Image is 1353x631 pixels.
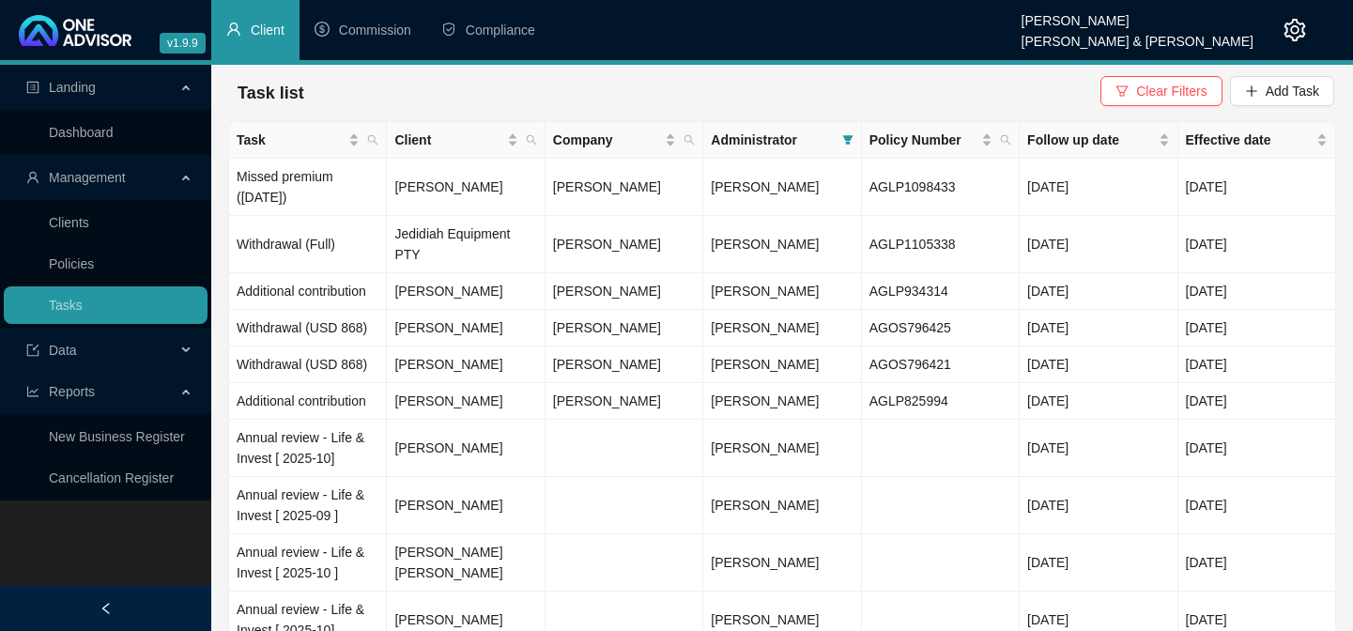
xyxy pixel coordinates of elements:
a: New Business Register [49,429,185,444]
td: Annual review - Life & Invest [ 2025-10 ] [229,534,387,592]
span: filter [842,134,853,146]
td: [PERSON_NAME] [387,477,545,534]
th: Effective date [1178,122,1336,159]
span: Commission [339,23,411,38]
td: [DATE] [1178,346,1336,383]
td: [PERSON_NAME] [387,383,545,420]
span: [PERSON_NAME] [711,237,819,252]
a: Policies [49,256,94,271]
span: Compliance [466,23,535,38]
span: search [680,126,699,154]
td: Annual review - Life & Invest [ 2025-09 ] [229,477,387,534]
td: [DATE] [1020,310,1177,346]
td: [DATE] [1178,216,1336,273]
span: [PERSON_NAME] [711,440,819,455]
span: Reports [49,384,95,399]
button: Clear Filters [1100,76,1222,106]
div: [PERSON_NAME] [1022,5,1253,25]
td: [DATE] [1020,159,1177,216]
td: [DATE] [1178,310,1336,346]
span: search [684,134,695,146]
td: [PERSON_NAME] [546,346,703,383]
td: [PERSON_NAME] [546,383,703,420]
td: AGLP934314 [862,273,1020,310]
span: [PERSON_NAME] [711,284,819,299]
td: [DATE] [1178,420,1336,477]
td: [DATE] [1020,477,1177,534]
td: [DATE] [1178,383,1336,420]
span: import [26,344,39,357]
th: Task [229,122,387,159]
a: Tasks [49,298,83,313]
td: [PERSON_NAME] [387,273,545,310]
span: [PERSON_NAME] [711,179,819,194]
span: Client [394,130,502,150]
span: dollar [315,22,330,37]
th: Company [546,122,703,159]
span: Policy Number [869,130,977,150]
span: safety [441,22,456,37]
th: Policy Number [862,122,1020,159]
span: left [100,602,113,615]
th: Follow up date [1020,122,1177,159]
span: Add Task [1266,81,1319,101]
div: [PERSON_NAME] & [PERSON_NAME] [1022,25,1253,46]
td: [DATE] [1178,273,1336,310]
span: Clear Filters [1136,81,1207,101]
td: [DATE] [1020,273,1177,310]
td: [PERSON_NAME] [PERSON_NAME] [387,534,545,592]
span: user [26,171,39,184]
td: Withdrawal (USD 868) [229,310,387,346]
span: search [367,134,378,146]
button: Add Task [1230,76,1334,106]
span: Company [553,130,661,150]
td: AGLP1098433 [862,159,1020,216]
td: [PERSON_NAME] [387,310,545,346]
td: [DATE] [1178,534,1336,592]
span: search [1000,134,1011,146]
td: Missed premium ([DATE]) [229,159,387,216]
span: search [526,134,537,146]
td: AGOS796425 [862,310,1020,346]
td: Jedidiah Equipment PTY [387,216,545,273]
span: [PERSON_NAME] [711,612,819,627]
span: [PERSON_NAME] [711,498,819,513]
span: Follow up date [1027,130,1154,150]
td: AGLP1105338 [862,216,1020,273]
span: plus [1245,85,1258,98]
th: Client [387,122,545,159]
td: [DATE] [1020,346,1177,383]
a: Cancellation Register [49,470,174,485]
td: [DATE] [1178,477,1336,534]
td: Withdrawal (Full) [229,216,387,273]
td: [PERSON_NAME] [387,420,545,477]
span: filter [838,126,857,154]
span: setting [1284,19,1306,41]
span: filter [1115,85,1129,98]
span: search [996,126,1015,154]
span: user [226,22,241,37]
td: [DATE] [1020,534,1177,592]
td: [DATE] [1020,216,1177,273]
span: profile [26,81,39,94]
span: search [363,126,382,154]
td: [PERSON_NAME] [546,273,703,310]
span: [PERSON_NAME] [711,393,819,408]
td: [DATE] [1178,159,1336,216]
span: Administrator [711,130,834,150]
span: [PERSON_NAME] [711,555,819,570]
span: Landing [49,80,96,95]
td: Annual review - Life & Invest [ 2025-10] [229,420,387,477]
td: Additional contribution [229,273,387,310]
span: [PERSON_NAME] [711,357,819,372]
span: search [522,126,541,154]
a: Clients [49,215,89,230]
span: Management [49,170,126,185]
span: line-chart [26,385,39,398]
td: [PERSON_NAME] [387,159,545,216]
span: [PERSON_NAME] [711,320,819,335]
td: [PERSON_NAME] [546,310,703,346]
td: Additional contribution [229,383,387,420]
span: Effective date [1186,130,1313,150]
td: [PERSON_NAME] [546,216,703,273]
